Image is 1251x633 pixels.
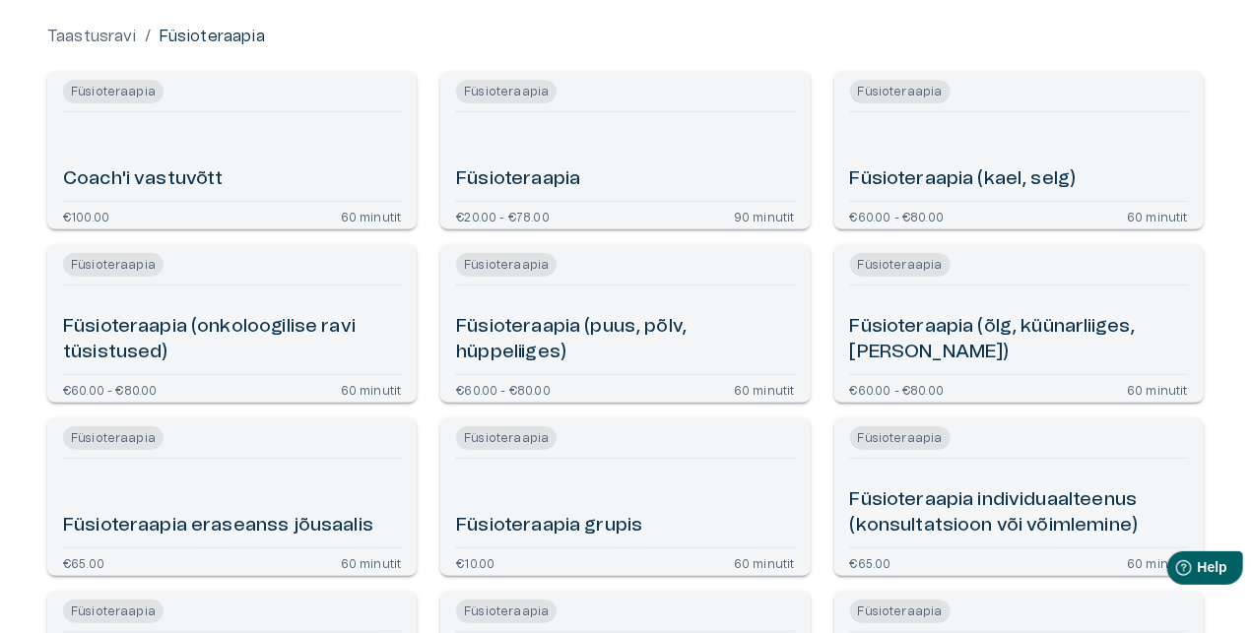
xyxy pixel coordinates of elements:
[850,600,951,623] span: Füsioteraapia
[440,418,810,576] a: Open service booking details
[1127,210,1188,222] p: 60 minutit
[440,245,810,403] a: Open service booking details
[850,487,1188,539] h6: Füsioteraapia individuaalteenus (konsultatsioon või võimlemine)
[47,418,417,576] a: Open service booking details
[47,72,417,229] a: Open service booking details
[63,556,104,568] p: €65.00
[850,426,951,450] span: Füsioteraapia
[63,383,158,395] p: €60.00 - €80.00
[63,210,109,222] p: €100.00
[734,556,795,568] p: 60 minutit
[63,600,164,623] span: Füsioteraapia
[341,210,402,222] p: 60 minutit
[456,253,557,277] span: Füsioteraapia
[456,210,550,222] p: €20.00 - €78.00
[63,314,401,366] h6: Füsioteraapia (onkoloogilise ravi tüsistused)
[850,556,891,568] p: €65.00
[63,426,164,450] span: Füsioteraapia
[1127,383,1188,395] p: 60 minutit
[341,383,402,395] p: 60 minutit
[63,166,224,193] h6: Coach'i vastuvõtt
[63,513,373,539] h6: Füsioteraapia eraseanss jõusaalis
[850,166,1077,193] h6: Füsioteraapia (kael, selg)
[456,383,551,395] p: €60.00 - €80.00
[834,418,1204,576] a: Open service booking details
[63,253,164,277] span: Füsioteraapia
[734,210,795,222] p: 90 minutit
[850,253,951,277] span: Füsioteraapia
[834,245,1204,403] a: Open service booking details
[456,426,557,450] span: Füsioteraapia
[456,314,794,366] h6: Füsioteraapia (puus, põlv, hüppeliiges)
[456,600,557,623] span: Füsioteraapia
[456,166,580,193] h6: Füsioteraapia
[1097,543,1251,599] iframe: Help widget launcher
[850,210,945,222] p: €60.00 - €80.00
[47,25,137,48] a: Taastusravi
[456,556,494,568] p: €10.00
[159,25,265,48] p: Füsioteraapia
[456,513,642,539] h6: Füsioteraapia grupis
[145,25,151,48] p: /
[341,556,402,568] p: 60 minutit
[850,80,951,103] span: Füsioteraapia
[734,383,795,395] p: 60 minutit
[850,314,1188,366] h6: Füsioteraapia (õlg, küünarliiges, [PERSON_NAME])
[850,383,945,395] p: €60.00 - €80.00
[63,80,164,103] span: Füsioteraapia
[834,72,1204,229] a: Open service booking details
[47,245,417,403] a: Open service booking details
[456,80,557,103] span: Füsioteraapia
